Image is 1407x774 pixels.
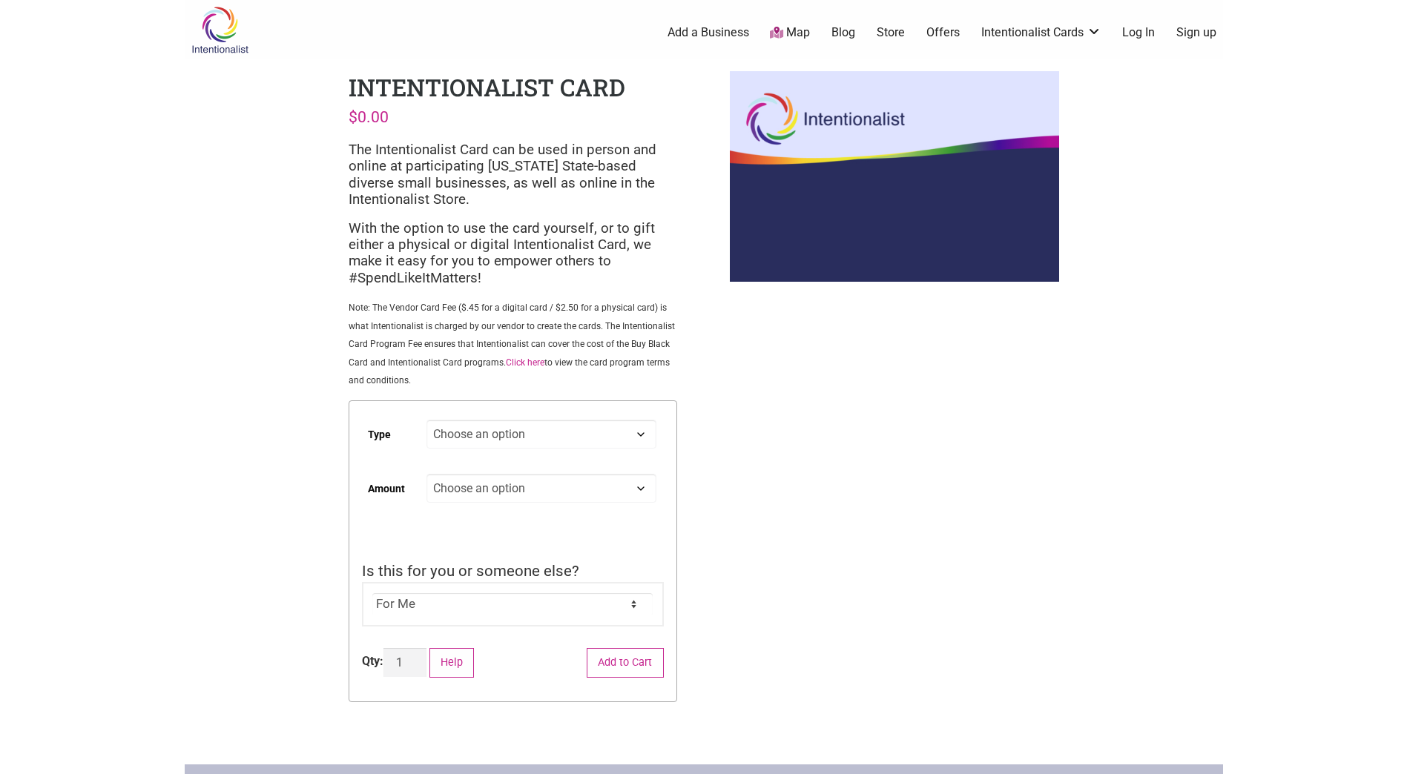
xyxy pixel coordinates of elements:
button: Add to Cart [587,648,664,678]
div: Qty: [362,652,383,670]
select: Is this for you or someone else? [372,593,653,615]
a: Sign up [1176,24,1216,41]
img: Intentionalist Card [730,71,1058,282]
p: With the option to use the card yourself, or to gift either a physical or digital Intentionalist ... [349,220,677,287]
input: Product quantity [383,648,426,677]
h1: Intentionalist Card [349,71,625,103]
a: Blog [831,24,855,41]
a: Intentionalist Cards [981,24,1101,41]
img: Intentionalist [185,6,255,54]
p: The Intentionalist Card can be used in person and online at participating [US_STATE] State-based ... [349,142,677,208]
a: Map [770,24,810,42]
label: Type [368,418,391,451]
label: Amount [368,472,405,506]
span: $ [349,107,357,126]
a: Add a Business [668,24,749,41]
button: Help [429,648,475,678]
a: Store [877,24,905,41]
span: Note: The Vendor Card Fee ($.45 for a digital card / $2.50 for a physical card) is what Intention... [349,302,675,386]
bdi: 0.00 [349,107,389,126]
a: Click here [506,357,544,368]
span: Is this for you or someone else? [362,562,579,580]
a: Offers [926,24,960,41]
a: Log In [1122,24,1155,41]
